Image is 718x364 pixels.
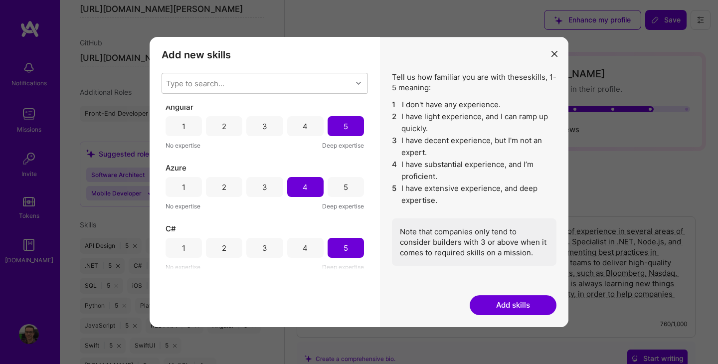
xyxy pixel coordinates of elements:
span: Azure [166,163,186,173]
div: 3 [262,243,267,253]
span: Deep expertise [322,262,364,272]
div: 5 [344,243,348,253]
li: I don't have any experience. [392,99,556,111]
span: Deep expertise [322,140,364,151]
div: Type to search... [166,78,224,89]
span: No expertise [166,201,200,211]
div: 2 [222,182,226,192]
div: 4 [303,182,308,192]
div: Note that companies only tend to consider builders with 3 or above when it comes to required skil... [392,218,556,266]
div: 1 [182,182,185,192]
button: Add skills [470,295,556,315]
span: 5 [392,182,397,206]
div: 1 [182,121,185,132]
div: 3 [262,182,267,192]
div: Tell us how familiar you are with these skills , 1-5 meaning: [392,72,556,266]
span: 1 [392,99,398,111]
div: 3 [262,121,267,132]
span: 3 [392,135,397,159]
span: No expertise [166,140,200,151]
span: C# [166,223,176,234]
div: modal [150,37,568,327]
div: 5 [344,121,348,132]
i: icon Chevron [356,81,361,86]
li: I have substantial experience, and I’m proficient. [392,159,556,182]
li: I have light experience, and I can ramp up quickly. [392,111,556,135]
span: Deep expertise [322,201,364,211]
h3: Add new skills [162,49,368,61]
span: 2 [392,111,397,135]
div: 4 [303,121,308,132]
div: 4 [303,243,308,253]
li: I have extensive experience, and deep expertise. [392,182,556,206]
div: 5 [344,182,348,192]
div: 2 [222,121,226,132]
span: Angular [166,102,193,112]
i: icon Close [551,51,557,57]
div: 2 [222,243,226,253]
span: No expertise [166,262,200,272]
span: 4 [392,159,397,182]
li: I have decent experience, but I'm not an expert. [392,135,556,159]
div: 1 [182,243,185,253]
